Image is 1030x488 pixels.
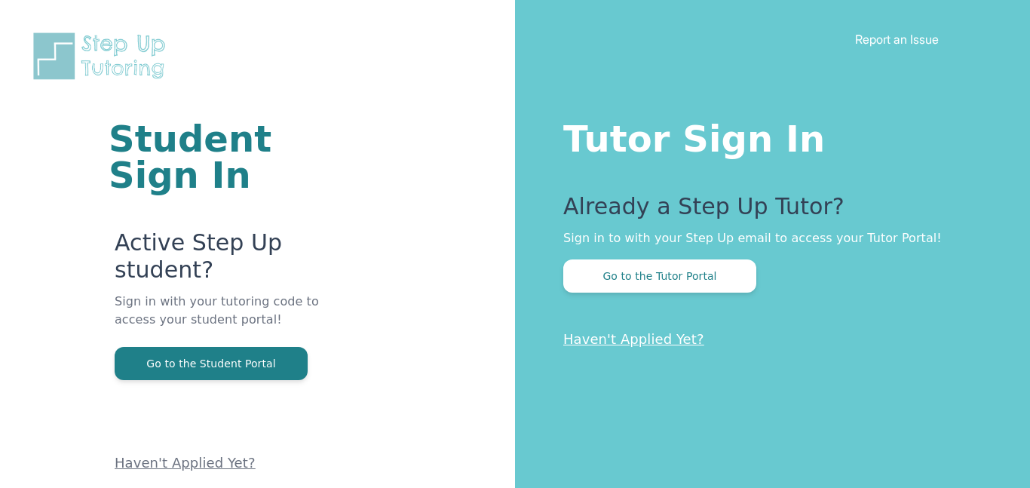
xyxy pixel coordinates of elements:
[115,293,334,347] p: Sign in with your tutoring code to access your student portal!
[109,121,334,193] h1: Student Sign In
[115,347,308,380] button: Go to the Student Portal
[563,229,970,247] p: Sign in to with your Step Up email to access your Tutor Portal!
[115,455,256,471] a: Haven't Applied Yet?
[855,32,939,47] a: Report an Issue
[115,229,334,293] p: Active Step Up student?
[563,269,756,283] a: Go to the Tutor Portal
[563,193,970,229] p: Already a Step Up Tutor?
[563,259,756,293] button: Go to the Tutor Portal
[115,356,308,370] a: Go to the Student Portal
[563,115,970,157] h1: Tutor Sign In
[563,331,704,347] a: Haven't Applied Yet?
[30,30,175,82] img: Step Up Tutoring horizontal logo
